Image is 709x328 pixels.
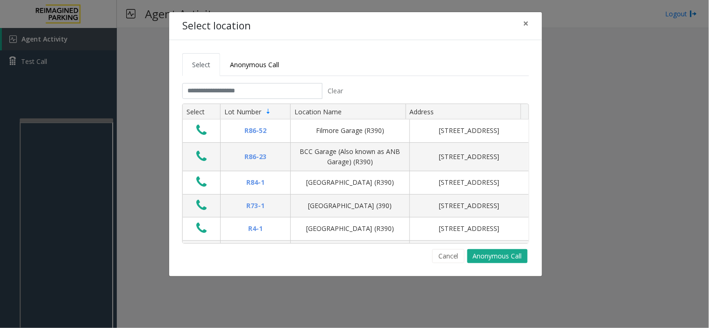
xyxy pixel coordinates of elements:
[415,126,523,136] div: [STREET_ADDRESS]
[182,53,529,76] ul: Tabs
[415,223,523,234] div: [STREET_ADDRESS]
[226,177,285,188] div: R84-1
[230,60,279,69] span: Anonymous Call
[265,108,272,115] span: Sortable
[226,223,285,234] div: R4-1
[517,12,536,35] button: Close
[415,201,523,211] div: [STREET_ADDRESS]
[226,152,285,162] div: R86-23
[224,107,261,116] span: Lot Number
[296,201,404,211] div: [GEOGRAPHIC_DATA] (390)
[182,19,251,34] h4: Select location
[415,177,523,188] div: [STREET_ADDRESS]
[415,152,523,162] div: [STREET_ADDRESS]
[296,223,404,234] div: [GEOGRAPHIC_DATA] (R390)
[192,60,210,69] span: Select
[296,126,404,136] div: Filmore Garage (R390)
[432,249,465,263] button: Cancel
[410,107,434,116] span: Address
[296,177,404,188] div: [GEOGRAPHIC_DATA] (R390)
[467,249,528,263] button: Anonymous Call
[523,17,529,30] span: ×
[322,83,349,99] button: Clear
[183,104,529,243] div: Data table
[183,104,220,120] th: Select
[226,201,285,211] div: R73-1
[294,107,342,116] span: Location Name
[226,126,285,136] div: R86-52
[296,147,404,167] div: BCC Garage (Also known as ANB Garage) (R390)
